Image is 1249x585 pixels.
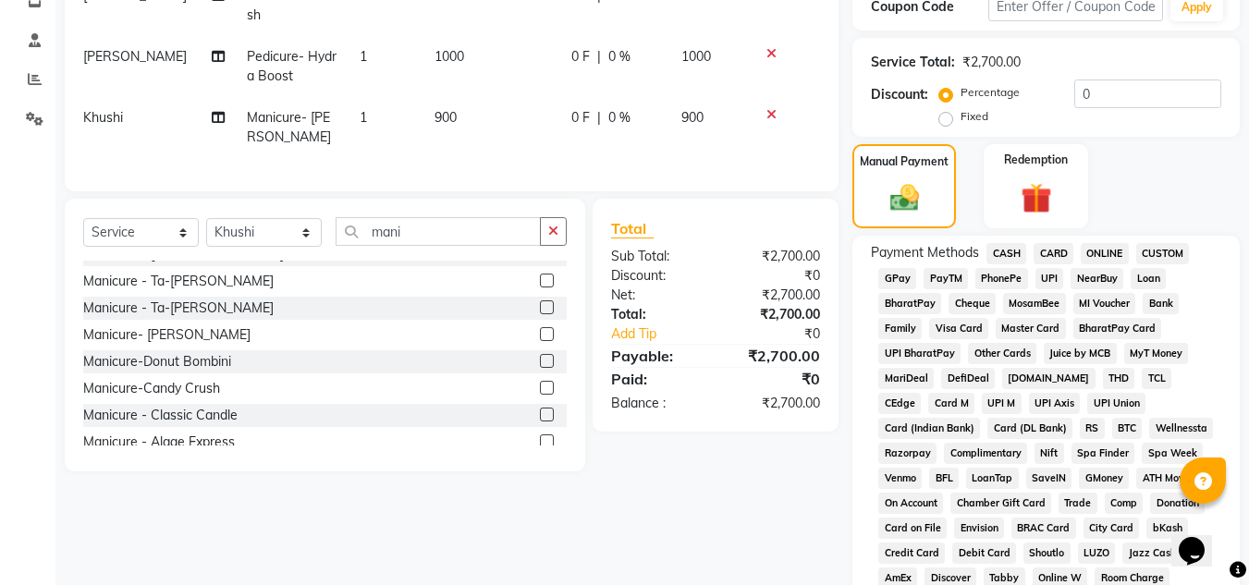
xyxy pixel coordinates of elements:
[716,305,834,324] div: ₹2,700.00
[1004,152,1068,168] label: Redemption
[681,48,711,65] span: 1000
[597,247,716,266] div: Sub Total:
[716,286,834,305] div: ₹2,700.00
[1034,243,1073,264] span: CARD
[1002,368,1096,389] span: [DOMAIN_NAME]
[597,345,716,367] div: Payable:
[1087,393,1145,414] span: UPI Union
[83,352,231,372] div: Manicure-Donut Bombini
[611,219,654,238] span: Total
[83,109,123,126] span: Khushi
[716,368,834,390] div: ₹0
[952,542,1016,564] span: Debit Card
[681,109,704,126] span: 900
[961,84,1020,101] label: Percentage
[878,393,921,414] span: CEdge
[1081,243,1129,264] span: ONLINE
[878,443,937,464] span: Razorpay
[966,468,1019,489] span: LoanTap
[1143,293,1179,314] span: Bank
[1080,418,1105,439] span: RS
[597,368,716,390] div: Paid:
[608,47,631,67] span: 0 %
[1073,293,1136,314] span: MI Voucher
[1105,493,1144,514] span: Comp
[716,266,834,286] div: ₹0
[336,217,541,246] input: Search or Scan
[878,493,943,514] span: On Account
[716,345,834,367] div: ₹2,700.00
[982,393,1022,414] span: UPI M
[1136,468,1195,489] span: ATH Movil
[83,433,235,452] div: Manicure - Algae Express
[878,418,980,439] span: Card (Indian Bank)
[1131,268,1166,289] span: Loan
[1149,418,1213,439] span: Wellnessta
[608,108,631,128] span: 0 %
[1011,518,1076,539] span: BRAC Card
[1071,443,1135,464] span: Spa Finder
[878,268,916,289] span: GPay
[83,48,187,65] span: [PERSON_NAME]
[1084,518,1140,539] span: City Card
[83,272,274,291] div: Manicure - Ta-[PERSON_NAME]
[597,108,601,128] span: |
[597,47,601,67] span: |
[878,293,941,314] span: BharatPay
[1059,493,1097,514] span: Trade
[1044,343,1117,364] span: Juice by MCB
[878,318,922,339] span: Family
[1142,368,1171,389] span: TCL
[1124,343,1189,364] span: MyT Money
[247,48,337,84] span: Pedicure- Hydra Boost
[1142,443,1203,464] span: Spa Week
[878,368,934,389] span: MariDeal
[1011,179,1061,217] img: _gift.svg
[987,418,1072,439] span: Card (DL Bank)
[597,305,716,324] div: Total:
[360,109,367,126] span: 1
[860,153,949,170] label: Manual Payment
[878,468,922,489] span: Venmo
[435,109,457,126] span: 900
[1171,511,1231,567] iframe: chat widget
[83,325,251,345] div: Manicure- [PERSON_NAME]
[597,324,735,344] a: Add Tip
[1150,493,1205,514] span: Donation
[247,109,331,145] span: Manicure- [PERSON_NAME]
[1136,243,1190,264] span: CUSTOM
[1071,268,1123,289] span: NearBuy
[986,243,1026,264] span: CASH
[597,266,716,286] div: Discount:
[881,181,928,214] img: _cash.svg
[950,493,1051,514] span: Chamber Gift Card
[944,443,1027,464] span: Complimentary
[871,53,955,72] div: Service Total:
[878,518,947,539] span: Card on File
[924,268,968,289] span: PayTM
[871,85,928,104] div: Discount:
[716,247,834,266] div: ₹2,700.00
[1029,393,1081,414] span: UPI Axis
[1103,368,1135,389] span: THD
[871,243,979,262] span: Payment Methods
[996,318,1066,339] span: Master Card
[949,293,996,314] span: Cheque
[597,394,716,413] div: Balance :
[975,268,1028,289] span: PhonePe
[83,299,274,318] div: Manicure - Ta-[PERSON_NAME]
[941,368,995,389] span: DefiDeal
[1079,468,1129,489] span: GMoney
[83,406,238,425] div: Manicure - Classic Candle
[1023,542,1071,564] span: Shoutlo
[1078,542,1116,564] span: LUZO
[1026,468,1072,489] span: SaveIN
[962,53,1021,72] div: ₹2,700.00
[435,48,464,65] span: 1000
[1035,443,1064,464] span: Nift
[571,47,590,67] span: 0 F
[1122,542,1182,564] span: Jazz Cash
[360,48,367,65] span: 1
[1035,268,1064,289] span: UPI
[968,343,1036,364] span: Other Cards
